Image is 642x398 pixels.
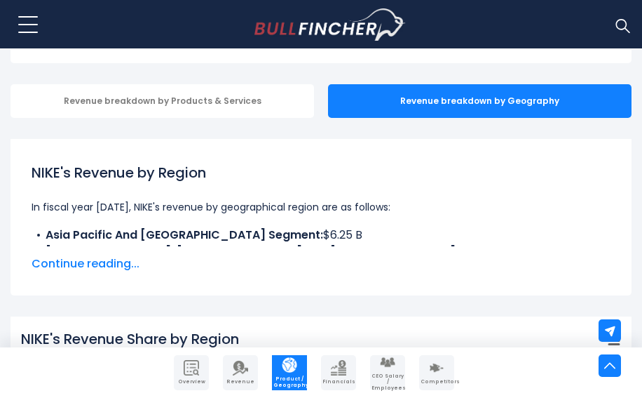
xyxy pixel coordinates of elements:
[32,227,610,244] li: $6.25 B
[223,355,258,390] a: Company Revenue
[322,379,355,385] span: Financials
[321,355,356,390] a: Company Financials
[11,84,314,118] div: Revenue breakdown by Products & Services
[371,373,404,391] span: CEO Salary / Employees
[32,162,610,183] h1: NIKE's Revenue by Region
[370,355,405,390] a: Company Employees
[419,355,454,390] a: Company Competitors
[175,379,207,385] span: Overview
[32,199,610,215] p: In fiscal year [DATE], NIKE's revenue by geographical region are as follows:
[32,256,610,272] span: Continue reading...
[273,376,306,388] span: Product / Geography
[421,379,453,385] span: Competitors
[21,329,239,349] tspan: NIKE's Revenue Share by Region
[46,227,323,243] b: Asia Pacific And [GEOGRAPHIC_DATA] Segment:
[254,8,406,41] img: Bullfincher logo
[272,355,307,390] a: Company Product/Geography
[328,84,631,118] div: Revenue breakdown by Geography
[46,244,513,260] b: [GEOGRAPHIC_DATA], [GEOGRAPHIC_DATA] And [GEOGRAPHIC_DATA] Segment:
[254,8,405,41] a: Go to homepage
[32,244,610,260] li: $12.26 B
[224,379,257,385] span: Revenue
[174,355,209,390] a: Company Overview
